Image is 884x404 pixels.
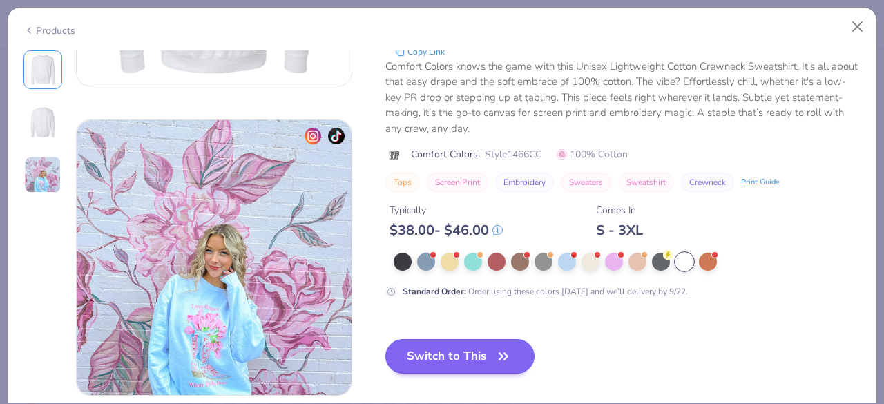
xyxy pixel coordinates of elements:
[26,106,59,139] img: Back
[618,173,674,192] button: Sweatshirt
[561,173,611,192] button: Sweaters
[495,173,554,192] button: Embroidery
[596,203,643,218] div: Comes In
[26,53,59,86] img: Front
[385,58,861,136] div: Comfort Colors knows the game with this Unisex Lightweight Cotton Crewneck Sweatshirt. It's all a...
[741,176,780,188] div: Print Guide
[328,128,345,144] img: tiktok-icon.png
[403,285,466,296] strong: Standard Order :
[485,147,541,162] span: Style 1466CC
[305,128,321,144] img: insta-icon.png
[385,149,404,160] img: brand logo
[845,14,871,40] button: Close
[427,173,488,192] button: Screen Print
[681,173,734,192] button: Crewneck
[23,23,75,38] div: Products
[385,173,420,192] button: Tops
[403,285,688,297] div: Order using these colors [DATE] and we’ll delivery by 9/22.
[390,222,503,239] div: $ 38.00 - $ 46.00
[390,203,503,218] div: Typically
[596,222,643,239] div: S - 3XL
[391,44,449,58] button: copy to clipboard
[385,339,535,374] button: Switch to This
[557,147,628,162] span: 100% Cotton
[24,156,61,193] img: User generated content
[411,147,478,162] span: Comfort Colors
[77,120,352,395] img: 49f82fef-da3f-4533-ab60-4d1393a967bd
